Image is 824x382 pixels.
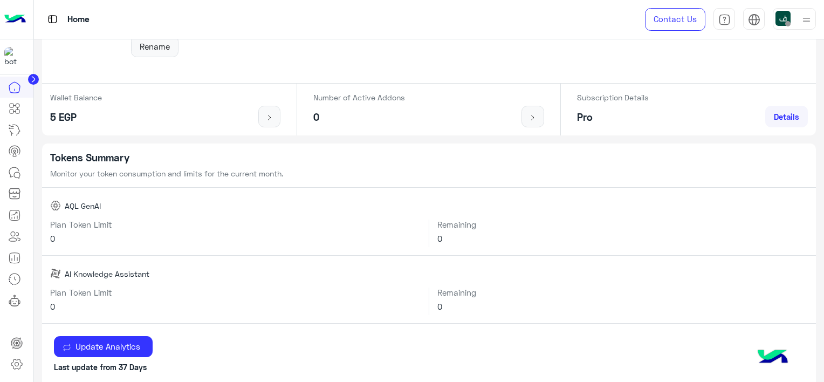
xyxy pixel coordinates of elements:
img: tab [46,12,59,26]
img: tab [718,13,731,26]
h5: 0 [313,111,405,124]
img: icon [526,113,540,122]
p: Last update from 37 Days [54,361,804,373]
img: icon [263,113,276,122]
button: Update Analytics [54,336,153,358]
img: userImage [775,11,791,26]
img: tab [748,13,760,26]
p: Home [67,12,90,27]
a: Details [765,106,808,127]
h6: Plan Token Limit [50,220,421,229]
img: 101148596323591 [4,47,24,66]
h5: Pro [577,111,649,124]
img: Logo [4,8,26,31]
h6: Remaining [437,220,808,229]
h5: Tokens Summary [50,152,808,164]
img: AI Knowledge Assistant [50,268,61,279]
h6: 0 [50,302,421,311]
a: tab [713,8,735,31]
img: profile [800,13,813,26]
h6: Remaining [437,288,808,297]
p: Number of Active Addons [313,92,405,103]
span: Details [774,112,799,121]
span: AQL GenAI [65,200,101,212]
h6: 0 [437,302,808,311]
a: Contact Us [645,8,705,31]
span: AI Knowledge Assistant [65,268,149,279]
span: Update Analytics [71,342,144,351]
button: Rename [131,36,178,57]
h6: 0 [50,234,421,243]
h6: Plan Token Limit [50,288,421,297]
h5: 5 EGP [50,111,102,124]
p: Monitor your token consumption and limits for the current month. [50,168,808,179]
p: Wallet Balance [50,92,102,103]
h6: 0 [437,234,808,243]
img: update icon [63,343,71,352]
img: AQL GenAI [50,200,61,211]
p: Subscription Details [577,92,649,103]
img: hulul-logo.png [754,339,792,377]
